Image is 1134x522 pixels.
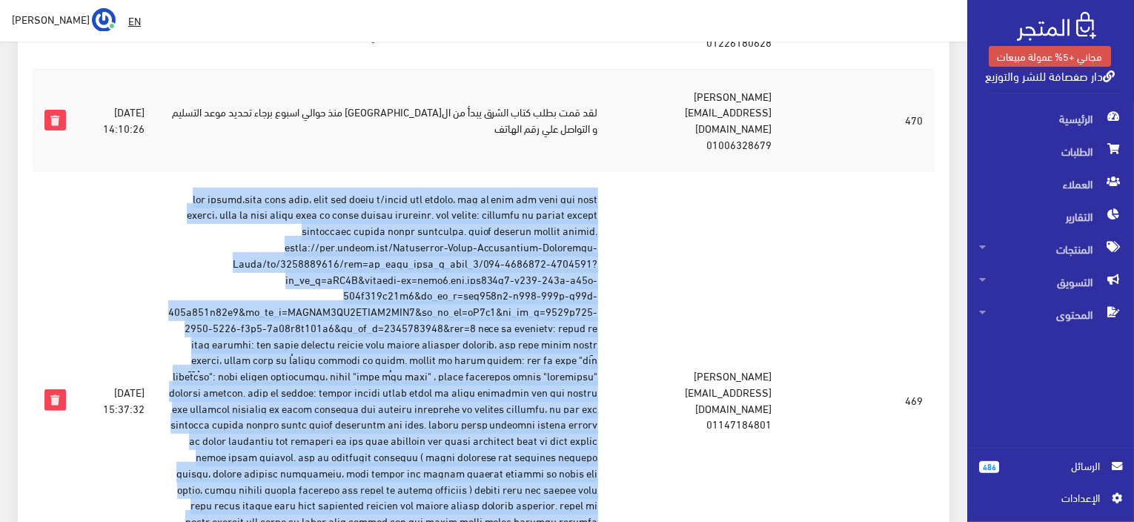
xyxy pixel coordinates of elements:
a: المنتجات [967,233,1134,265]
u: EN [128,11,141,30]
span: 486 [979,461,999,473]
span: المنتجات [979,233,1122,265]
a: الرئيسية [967,102,1134,135]
span: التقارير [979,200,1122,233]
a: الطلبات [967,135,1134,168]
a: اﻹعدادات [979,489,1122,513]
img: . [1017,12,1096,41]
span: الرئيسية [979,102,1122,135]
td: 470 [893,69,935,171]
a: 486 الرسائل [979,457,1122,489]
td: [PERSON_NAME] [EMAIL_ADDRESS][DOMAIN_NAME] 01006328679 [610,69,784,171]
a: مجاني +5% عمولة مبيعات [989,46,1111,67]
span: الطلبات [979,135,1122,168]
span: المحتوى [979,298,1122,331]
a: EN [122,7,147,34]
a: التقارير [967,200,1134,233]
span: التسويق [979,265,1122,298]
span: اﻹعدادات [991,489,1099,506]
a: دار صفصافة للنشر والتوزيع [985,65,1115,86]
span: العملاء [979,168,1122,200]
td: لقد قمت بطلب كتاب الشرق يبدأ من ال[GEOGRAPHIC_DATA] منذ حوالي اسبوع برجاء تحديد موعد التسليم و ال... [156,69,610,171]
span: [PERSON_NAME] [12,10,90,28]
a: ... [PERSON_NAME] [12,7,116,31]
a: المحتوى [967,298,1134,331]
img: ... [92,8,116,32]
a: العملاء [967,168,1134,200]
span: الرسائل [1011,457,1100,474]
td: [DATE] 14:10:26 [78,69,156,171]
